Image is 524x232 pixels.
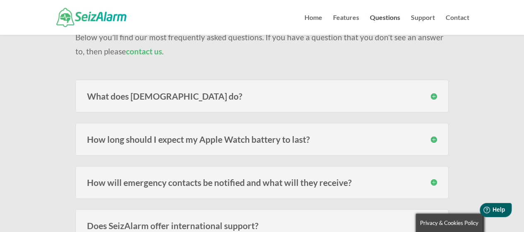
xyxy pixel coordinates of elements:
[87,221,437,230] h3: Does SeizAlarm offer international support?
[87,92,437,100] h3: What does [DEMOGRAPHIC_DATA] do?
[370,15,400,35] a: Questions
[333,15,359,35] a: Features
[126,46,162,56] a: contact us
[56,8,126,27] img: SeizAlarm
[420,220,478,226] span: Privacy & Cookies Policy
[446,15,469,35] a: Contact
[411,15,435,35] a: Support
[450,200,515,223] iframe: Help widget launcher
[304,15,322,35] a: Home
[87,135,437,144] h3: How long should I expect my Apple Watch battery to last?
[75,30,449,59] p: Below you’ll find our most frequently asked questions. If you have a question that you don’t see ...
[87,178,437,187] h3: How will emergency contacts be notified and what will they receive?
